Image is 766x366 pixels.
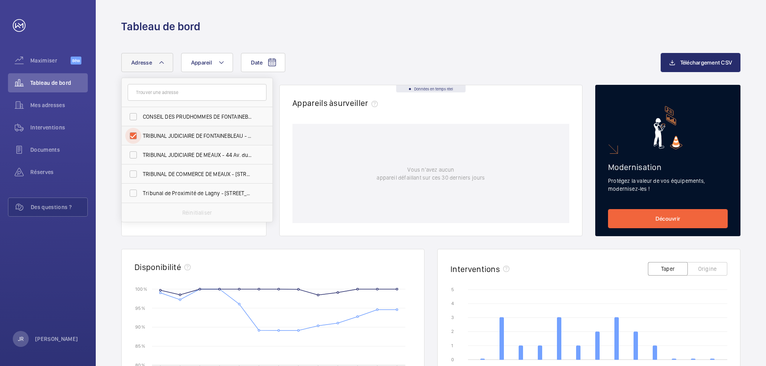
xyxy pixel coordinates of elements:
font: Vous n'avez aucun [407,166,454,173]
font: Modernisation [608,162,661,172]
font: TRIBUNAL DE COMMERCE DE MEAUX - [STREET_ADDRESS][PERSON_NAME] [143,171,322,177]
font: Origine [698,266,717,272]
font: Données en temps réel [414,86,453,91]
font: Interventions [30,124,65,131]
font: Date [251,59,263,66]
text: 4 [451,301,454,306]
button: Date [241,53,285,72]
font: Disponibilité [134,262,181,272]
font: Mes adresses [30,102,65,108]
img: marketing-card.svg [653,106,683,149]
button: Origine [687,262,727,276]
text: 95 % [135,305,145,311]
font: [PERSON_NAME] [35,336,78,342]
font: Bêta [72,58,80,63]
font: Tableau de bord [30,80,71,86]
font: CONSEIL DES PRUDHOMMES DE FONTAINEBLEAU - 2 Pl. de [GEOGRAPHIC_DATA] [143,114,334,120]
text: 90 % [135,324,145,330]
text: 3 [451,315,454,320]
button: Taper [648,262,688,276]
font: Documents [30,147,60,153]
a: Découvrir [608,209,728,228]
font: Maximiser [30,57,57,64]
font: Interventions [450,264,500,274]
font: Réserves [30,169,54,175]
font: appareil défaillant sur ces 30 derniers jours [377,174,485,181]
font: Tableau de bord [121,20,200,33]
font: Adresse [131,59,152,66]
text: 100 % [135,286,147,292]
font: Découvrir [655,215,680,222]
text: 1 [451,343,453,348]
font: JR [18,336,24,342]
font: TRIBUNAL JUDICIAIRE DE FONTAINEBLEAU - [STREET_ADDRESS] [143,133,295,139]
input: Trouver une adresse [128,84,267,101]
font: surveiller [334,98,368,108]
button: Appareil [181,53,233,72]
button: Adresse [121,53,173,72]
text: 85 % [135,343,145,349]
font: Protégez la valeur de vos équipements, modernisez-les ! [608,178,705,192]
button: Téléchargement CSV [661,53,741,72]
font: Appareils à [292,98,334,108]
font: Des questions ? [31,204,72,210]
font: Tribunal de Proximité de Lagny - [STREET_ADDRESS] [143,190,272,196]
text: 5 [451,287,454,292]
text: 2 [451,329,454,334]
text: 0 [451,357,454,362]
font: Téléchargement CSV [680,59,732,66]
font: Appareil [191,59,212,66]
font: Réinitialiser [182,209,212,216]
font: TRIBUNAL JUDICIAIRE DE MEAUX - 44 Av. du Président [PERSON_NAME], MEAUX 77100 [143,152,350,158]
